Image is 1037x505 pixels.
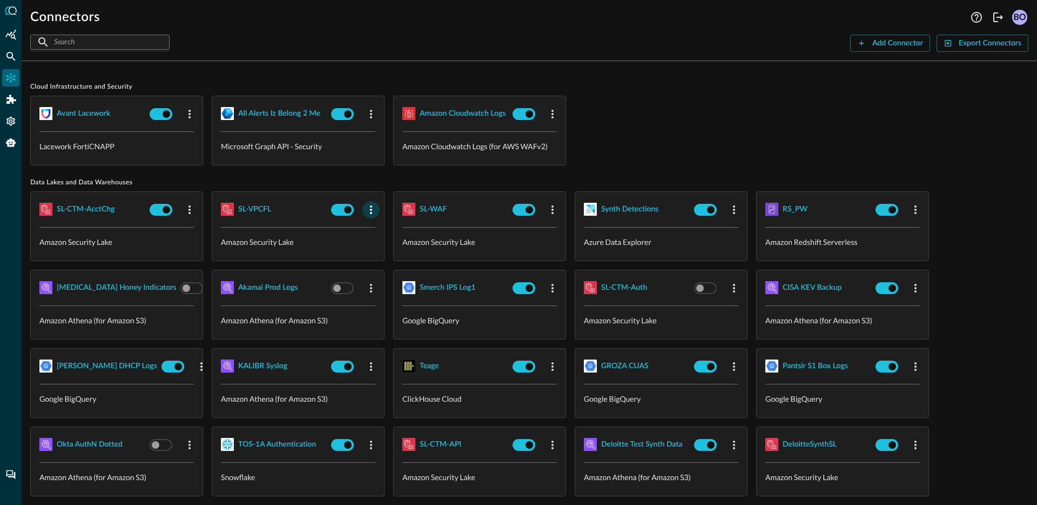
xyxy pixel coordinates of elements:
img: AWSAthena.svg [221,281,234,294]
img: AWSCloudWatchLogs.svg [402,107,415,120]
img: AzureDataExplorer.svg [584,203,597,216]
div: Add Connector [872,37,923,50]
button: Logout [989,9,1007,26]
img: AWSSecurityLake.svg [402,438,415,451]
div: Settings [2,112,19,130]
div: [MEDICAL_DATA] Honey Indicators [57,281,176,295]
img: AWSSecurityLake.svg [402,203,415,216]
button: [PERSON_NAME] DHCP Logs [57,357,157,375]
p: Google BigQuery [402,315,557,326]
div: DeloitteSynthSL [783,438,837,451]
button: Add Connector [850,35,930,52]
button: SL-CTM-AcctChg [57,201,115,218]
button: Deloitte Test Synth Data [601,436,683,453]
div: SL-WAF [420,203,447,216]
p: Amazon Security Lake [402,236,557,248]
div: BO [1012,10,1027,25]
button: Amazon Cloudwatch Logs [420,105,506,122]
p: Amazon Security Lake [39,236,194,248]
p: Amazon Security Lake [765,471,920,483]
p: Amazon Athena (for Amazon S3) [584,471,738,483]
p: Amazon Security Lake [402,471,557,483]
button: Help [968,9,985,26]
div: TOS-1A Authentication [238,438,316,451]
img: AWSSecurityLake.svg [39,203,52,216]
p: Amazon Cloudwatch Logs (for AWS WAFv2) [402,141,557,152]
span: Cloud Infrastructure and Security [30,83,1028,91]
button: Synth Detections [601,201,658,218]
img: ClickHouse.svg [402,360,415,373]
img: AWSSecurityLake.svg [584,281,597,294]
p: Lacework FortiCNAPP [39,141,194,152]
img: GoogleBigQuery.svg [765,360,778,373]
img: AWSAthena.svg [221,360,234,373]
div: SL-CTM-Auth [601,281,647,295]
div: Query Agent [2,134,19,151]
img: AWSAthena.svg [584,438,597,451]
button: Okta AuthN Dotted [57,436,123,453]
img: AWSAthena.svg [39,438,52,451]
button: RS_PW [783,201,807,218]
p: Amazon Athena (for Amazon S3) [39,315,194,326]
button: teage [420,357,439,375]
div: Avant Lacework [57,107,110,121]
div: teage [420,360,439,373]
button: SL-WAF [420,201,447,218]
button: DeloitteSynthSL [783,436,837,453]
img: GoogleBigQuery.svg [584,360,597,373]
div: GROZA CUAS [601,360,649,373]
div: KALIBR Syslog [238,360,287,373]
button: Export Connectors [937,35,1028,52]
div: Akamai Prod Logs [238,281,298,295]
img: AWSSecurityLake.svg [221,203,234,216]
div: Pantsir S1 Box Logs [783,360,848,373]
p: Azure Data Explorer [584,236,738,248]
div: Synth Detections [601,203,658,216]
img: LaceworkFortiCnapp.svg [39,107,52,120]
button: Avant Lacework [57,105,110,122]
img: Snowflake.svg [221,438,234,451]
button: SL-VPCFL [238,201,271,218]
img: AWSAthena.svg [39,281,52,294]
p: Google BigQuery [584,393,738,404]
p: Amazon Athena (for Amazon S3) [765,315,920,326]
div: RS_PW [783,203,807,216]
img: AWSRedshift.svg [765,203,778,216]
img: AWSAthena.svg [765,281,778,294]
button: all alerts iz belong 2 me [238,105,320,122]
img: AWSSecurityLake.svg [765,438,778,451]
span: Data Lakes and Data Warehouses [30,178,1028,187]
button: CISA KEV Backup [783,279,841,296]
input: Search [54,32,145,52]
p: Google BigQuery [765,393,920,404]
p: Amazon Security Lake [221,236,375,248]
div: Smerch IPS Log1 [420,281,475,295]
button: Akamai Prod Logs [238,279,298,296]
p: Google BigQuery [39,393,194,404]
img: GoogleBigQuery.svg [402,281,415,294]
button: Pantsir S1 Box Logs [783,357,848,375]
div: all alerts iz belong 2 me [238,107,320,121]
p: Amazon Athena (for Amazon S3) [221,315,375,326]
div: Federated Search [2,48,19,65]
div: CISA KEV Backup [783,281,841,295]
p: Amazon Athena (for Amazon S3) [221,393,375,404]
div: Deloitte Test Synth Data [601,438,683,451]
div: Summary Insights [2,26,19,43]
img: MicrosoftGraph.svg [221,107,234,120]
div: SL-CTM-API [420,438,461,451]
p: ClickHouse Cloud [402,393,557,404]
button: TOS-1A Authentication [238,436,316,453]
div: Amazon Cloudwatch Logs [420,107,506,121]
p: Snowflake [221,471,375,483]
div: Export Connectors [959,37,1021,50]
button: SL-CTM-Auth [601,279,647,296]
button: [MEDICAL_DATA] Honey Indicators [57,279,176,296]
div: SL-CTM-AcctChg [57,203,115,216]
div: Okta AuthN Dotted [57,438,123,451]
img: GoogleBigQuery.svg [39,360,52,373]
h1: Connectors [30,9,100,26]
button: GROZA CUAS [601,357,649,375]
div: [PERSON_NAME] DHCP Logs [57,360,157,373]
div: Chat [2,466,19,483]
